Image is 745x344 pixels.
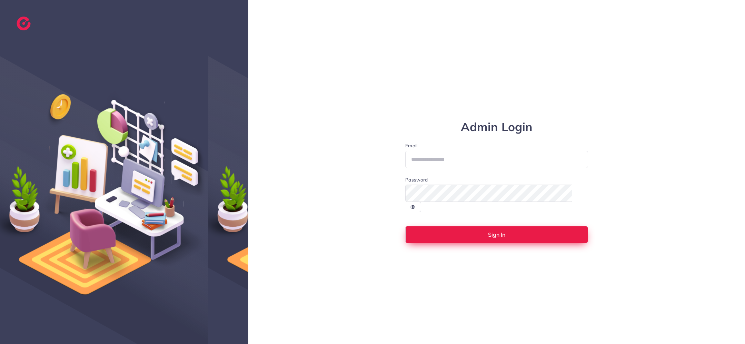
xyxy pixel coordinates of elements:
[405,226,588,243] button: Sign In
[488,232,505,237] span: Sign In
[405,142,588,149] label: Email
[17,17,31,30] img: logo
[405,120,588,134] h1: Admin Login
[405,176,428,183] label: Password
